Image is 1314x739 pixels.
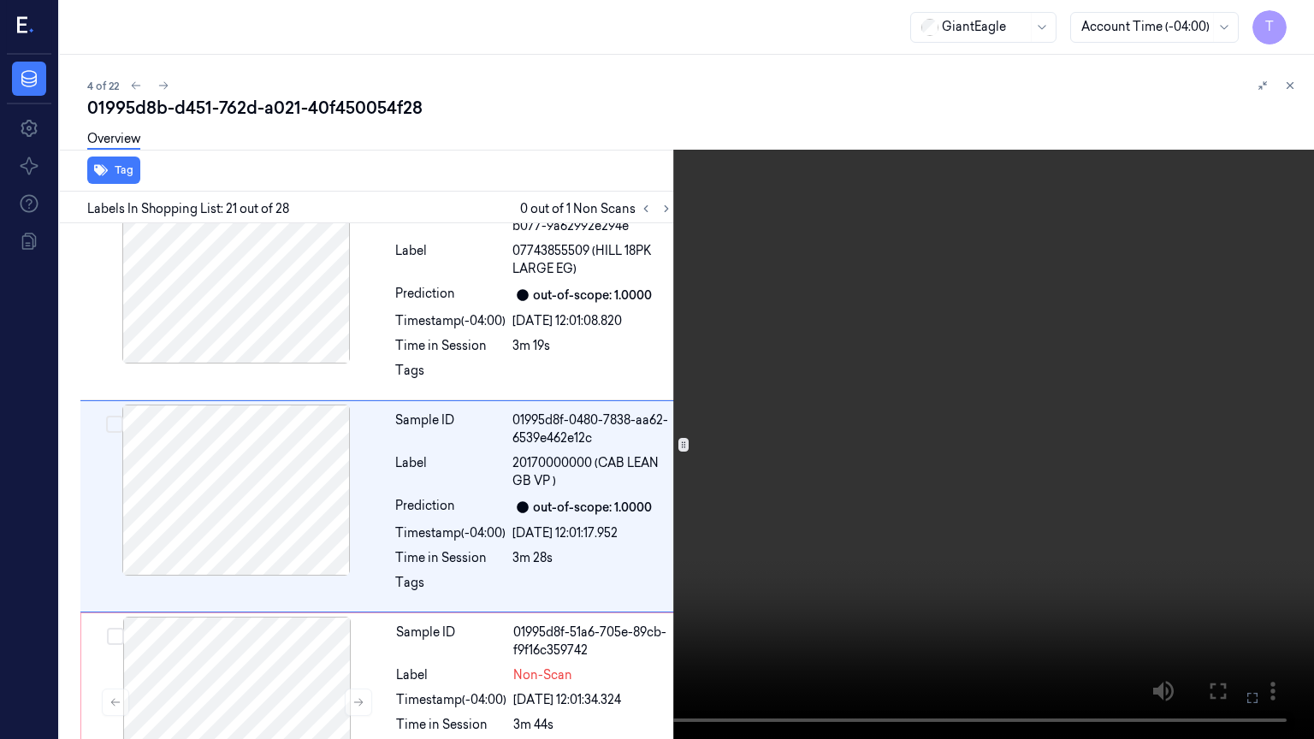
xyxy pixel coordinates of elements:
[512,242,673,278] span: 07743855509 (HILL 18PK LARGE EG)
[87,157,140,184] button: Tag
[395,285,506,305] div: Prediction
[395,454,506,490] div: Label
[396,624,506,659] div: Sample ID
[87,200,289,218] span: Labels In Shopping List: 21 out of 28
[1252,10,1287,44] button: T
[87,96,1300,120] div: 01995d8b-d451-762d-a021-40f450054f28
[396,691,506,709] div: Timestamp (-04:00)
[87,79,119,93] span: 4 of 22
[396,716,506,734] div: Time in Session
[512,312,673,330] div: [DATE] 12:01:08.820
[512,549,673,567] div: 3m 28s
[87,130,140,150] a: Overview
[396,666,506,684] div: Label
[395,312,506,330] div: Timestamp (-04:00)
[512,524,673,542] div: [DATE] 12:01:17.952
[520,198,677,219] span: 0 out of 1 Non Scans
[533,499,652,517] div: out-of-scope: 1.0000
[395,524,506,542] div: Timestamp (-04:00)
[512,454,673,490] span: 20170000000 (CAB LEAN GB VP )
[395,549,506,567] div: Time in Session
[395,497,506,517] div: Prediction
[513,666,572,684] span: Non-Scan
[395,362,506,389] div: Tags
[513,716,672,734] div: 3m 44s
[513,691,672,709] div: [DATE] 12:01:34.324
[533,287,652,304] div: out-of-scope: 1.0000
[107,628,124,645] button: Select row
[395,574,506,601] div: Tags
[395,242,506,278] div: Label
[513,624,672,659] div: 01995d8f-51a6-705e-89cb-f9f16c359742
[106,416,123,433] button: Select row
[395,411,506,447] div: Sample ID
[395,337,506,355] div: Time in Session
[512,337,673,355] div: 3m 19s
[512,411,673,447] div: 01995d8f-0480-7838-aa62-6539e462e12c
